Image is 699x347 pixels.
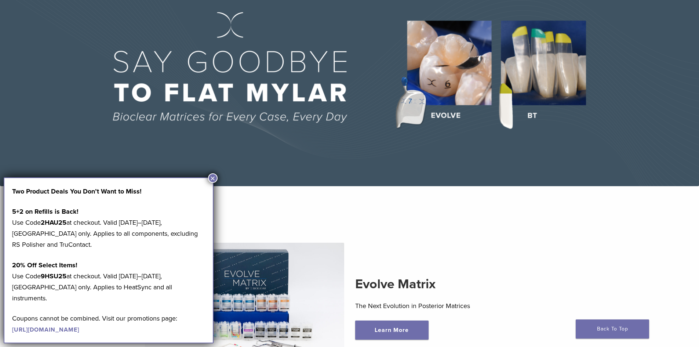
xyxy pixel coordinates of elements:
a: Back To Top [576,319,649,339]
strong: 5+2 on Refills is Back! [12,207,79,216]
button: Close [208,173,218,183]
strong: 20% Off Select Items! [12,261,77,269]
p: Coupons cannot be combined. Visit our promotions page: [12,313,205,335]
p: Use Code at checkout. Valid [DATE]–[DATE], [GEOGRAPHIC_DATA] only. Applies to all components, exc... [12,206,205,250]
p: Use Code at checkout. Valid [DATE]–[DATE], [GEOGRAPHIC_DATA] only. Applies to HeatSync and all in... [12,260,205,304]
strong: 9HSU25 [41,272,66,280]
strong: 2HAU25 [41,218,66,227]
a: Learn More [355,321,429,340]
a: [URL][DOMAIN_NAME] [12,326,79,333]
strong: Two Product Deals You Don’t Want to Miss! [12,187,142,195]
p: The Next Evolution in Posterior Matrices [355,300,554,311]
h2: Evolve Matrix [355,275,554,293]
